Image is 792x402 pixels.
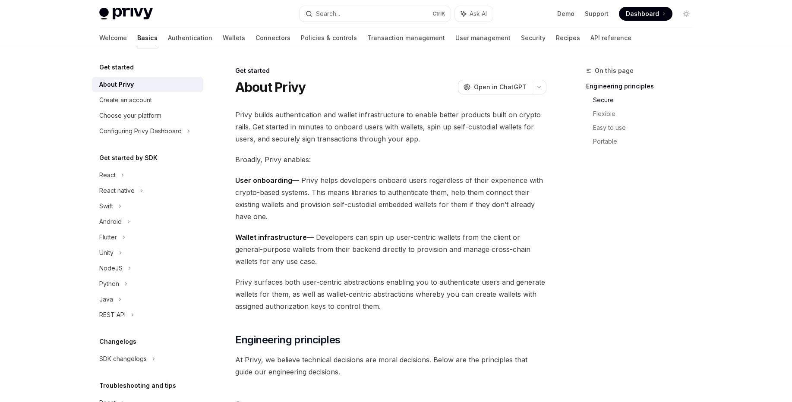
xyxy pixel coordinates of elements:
[99,248,114,258] div: Unity
[99,95,152,105] div: Create an account
[137,28,158,48] a: Basics
[235,276,546,312] span: Privy surfaces both user-centric abstractions enabling you to authenticate users and generate wal...
[99,110,161,121] div: Choose your platform
[99,170,116,180] div: React
[455,6,493,22] button: Ask AI
[99,8,153,20] img: light logo
[595,66,634,76] span: On this page
[99,354,147,364] div: SDK changelogs
[235,154,546,166] span: Broadly, Privy enables:
[235,176,292,185] strong: User onboarding
[92,92,203,108] a: Create an account
[593,107,700,121] a: Flexible
[99,263,123,273] div: NodeJS
[235,233,307,242] strong: Wallet infrastructure
[235,109,546,145] span: Privy builds authentication and wallet infrastructure to enable better products built on crypto r...
[99,217,122,227] div: Android
[679,7,693,21] button: Toggle dark mode
[99,336,136,347] h5: Changelogs
[458,80,532,94] button: Open in ChatGPT
[256,28,290,48] a: Connectors
[474,83,527,91] span: Open in ChatGPT
[470,9,487,18] span: Ask AI
[521,28,546,48] a: Security
[585,9,609,18] a: Support
[99,62,134,72] h5: Get started
[99,380,176,391] h5: Troubleshooting and tips
[223,28,245,48] a: Wallets
[92,108,203,123] a: Choose your platform
[99,294,113,305] div: Java
[168,28,212,48] a: Authentication
[235,66,546,75] div: Get started
[367,28,445,48] a: Transaction management
[619,7,672,21] a: Dashboard
[99,310,126,320] div: REST API
[92,77,203,92] a: About Privy
[99,201,113,211] div: Swift
[455,28,511,48] a: User management
[557,9,574,18] a: Demo
[235,174,546,223] span: — Privy helps developers onboard users regardless of their experience with crypto-based systems. ...
[300,6,451,22] button: Search...CtrlK
[556,28,580,48] a: Recipes
[235,79,306,95] h1: About Privy
[99,153,158,163] h5: Get started by SDK
[99,79,134,90] div: About Privy
[99,232,117,242] div: Flutter
[593,93,700,107] a: Secure
[99,28,127,48] a: Welcome
[316,9,340,19] div: Search...
[235,354,546,378] span: At Privy, we believe technical decisions are moral decisions. Below are the principles that guide...
[432,10,445,17] span: Ctrl K
[590,28,631,48] a: API reference
[235,333,341,347] span: Engineering principles
[99,126,182,136] div: Configuring Privy Dashboard
[626,9,659,18] span: Dashboard
[586,79,700,93] a: Engineering principles
[235,231,546,267] span: — Developers can spin up user-centric wallets from the client or general-purpose wallets from the...
[593,121,700,135] a: Easy to use
[99,185,135,196] div: React native
[99,279,119,289] div: Python
[593,135,700,148] a: Portable
[301,28,357,48] a: Policies & controls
